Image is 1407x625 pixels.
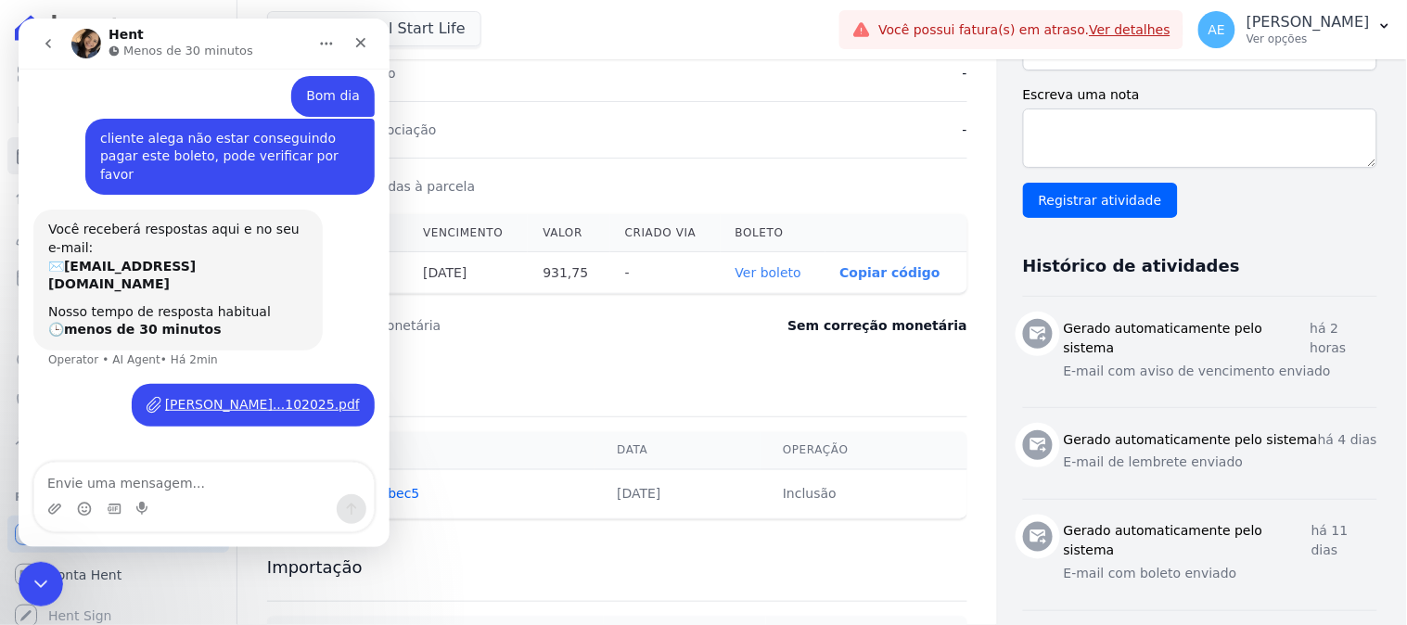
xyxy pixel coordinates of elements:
div: Nosso tempo de resposta habitual 🕒 [30,285,289,321]
div: Antonio diz… [15,365,356,430]
div: Fechar [326,7,359,41]
div: Antonio diz… [15,100,356,192]
a: Clientes [7,219,229,256]
a: Crédito [7,341,229,378]
th: Criado via [610,214,721,252]
th: Operação [761,432,967,470]
th: Vencimento [408,214,528,252]
input: Registrar atividade [1023,183,1178,218]
h3: Exportação [267,372,967,394]
a: [PERSON_NAME]...102025.pdf [128,376,341,397]
div: Operator • AI Agent • Há 2min [30,336,199,347]
b: menos de 30 minutos [45,303,203,318]
a: Lotes [7,178,229,215]
textarea: Envie uma mensagem... [16,444,355,476]
div: Bom dia [273,57,356,98]
th: [DATE] [408,252,528,294]
p: há 11 dias [1311,522,1377,561]
p: E-mail com boleto enviado [1064,565,1377,584]
th: Arquivo [267,432,595,470]
h3: Gerado automaticamente pelo sistema [1064,319,1311,358]
a: Recebíveis [7,516,229,553]
a: Troca de Arquivos [7,423,229,460]
div: Você receberá respostas aqui e no seu e-mail: ✉️ [30,202,289,274]
a: Negativação [7,382,229,419]
th: Data [595,432,761,470]
h3: Histórico de atividades [1023,255,1240,277]
h3: Gerado automaticamente pelo sistema [1064,522,1311,561]
th: - [610,252,721,294]
div: cliente alega não estar conseguindo pagar este boleto, pode verificar por favor [82,111,341,166]
a: Minha Carteira [7,260,229,297]
button: Selecionador de Emoji [58,483,73,498]
div: Bom dia [288,69,341,87]
button: Enviar uma mensagem [318,476,348,505]
b: [EMAIL_ADDRESS][DOMAIN_NAME] [30,240,177,274]
a: Visão Geral [7,56,229,93]
button: Start recording [118,483,133,498]
h3: Gerado automaticamente pelo sistema [1064,430,1318,450]
p: E-mail de lembrete enviado [1064,453,1377,473]
div: Plataformas [15,486,222,508]
p: há 4 dias [1318,430,1377,450]
button: Selecionador de GIF [88,483,103,498]
div: [PERSON_NAME]...102025.pdf [113,365,356,408]
span: Conta Hent [48,566,122,584]
div: Você receberá respostas aqui e no seu e-mail:✉️[EMAIL_ADDRESS][DOMAIN_NAME]Nosso tempo de respost... [15,191,304,332]
p: há 2 horas [1311,319,1377,358]
button: Residencial Start Life [267,11,481,46]
a: Contratos [7,96,229,134]
dd: Sem correção monetária [787,316,966,335]
button: Upload do anexo [29,483,44,498]
span: AE [1209,23,1225,36]
th: Valor [528,214,609,252]
iframe: Intercom live chat [19,562,63,606]
iframe: Intercom live chat [19,19,390,547]
dt: Última correção monetária [267,316,681,335]
td: Inclusão [761,470,967,519]
th: 931,75 [528,252,609,294]
th: Boleto [721,214,825,252]
dd: - [963,121,967,139]
td: [DATE] [595,470,761,519]
a: Transferências [7,300,229,338]
a: Parcelas [7,137,229,174]
span: Você possui fatura(s) em atraso. [878,20,1170,40]
button: Início [290,7,326,43]
button: AE [PERSON_NAME] Ver opções [1183,4,1407,56]
h3: Importação [267,556,967,579]
p: E-mail com aviso de vencimento enviado [1064,362,1377,381]
a: Conta Hent [7,556,229,593]
a: Ver boleto [735,265,801,280]
dd: - [963,64,967,83]
a: Ver detalhes [1090,22,1171,37]
div: Antonio diz… [15,57,356,100]
button: Copiar código [840,265,940,280]
p: Ver opções [1247,32,1370,46]
div: [PERSON_NAME]...102025.pdf [147,376,341,396]
p: [PERSON_NAME] [1247,13,1370,32]
div: Operator diz… [15,191,356,365]
p: Menos de 30 minutos [105,23,235,42]
label: Escreva uma nota [1023,85,1377,105]
div: cliente alega não estar conseguindo pagar este boleto, pode verificar por favor [67,100,356,177]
